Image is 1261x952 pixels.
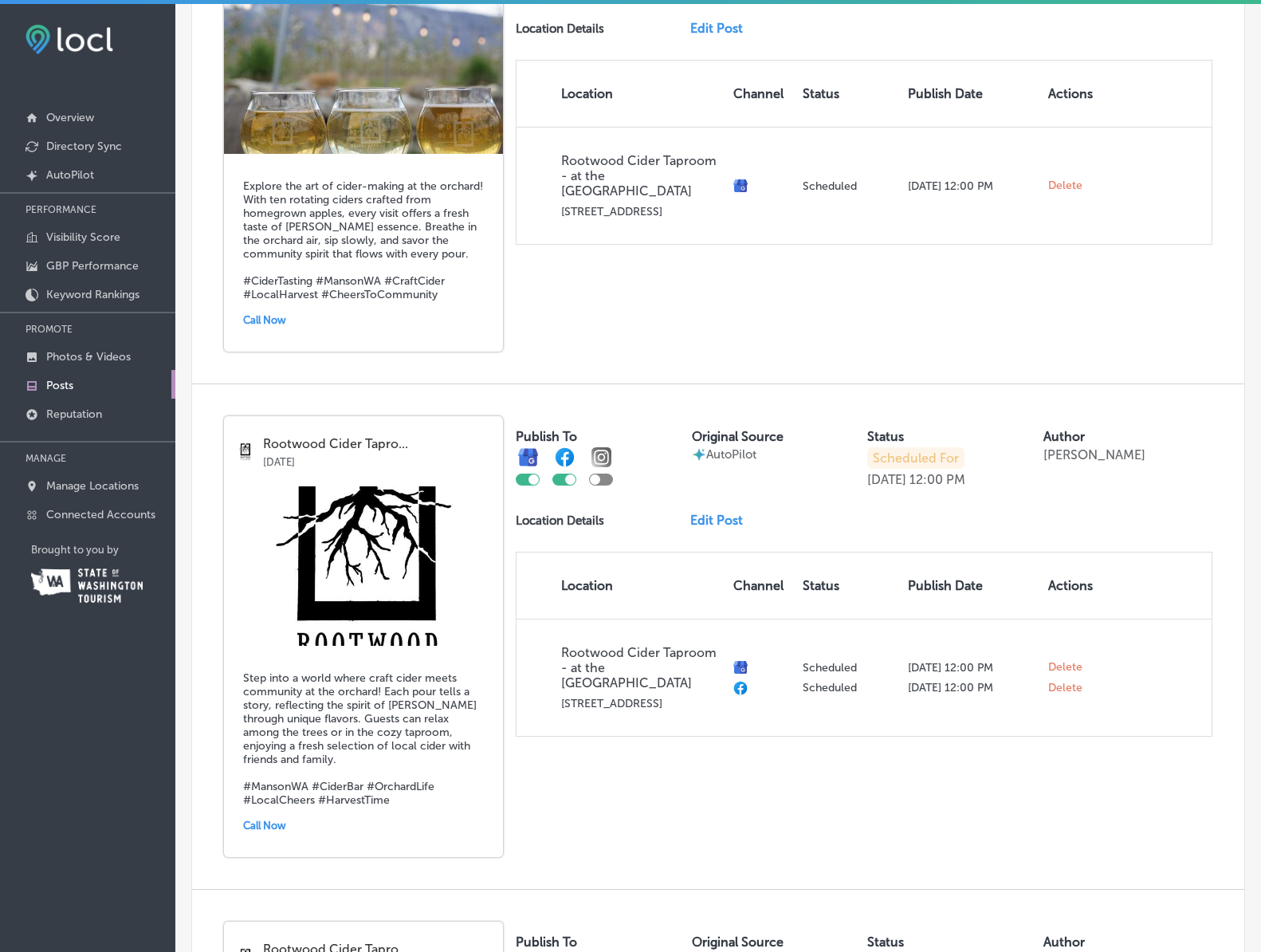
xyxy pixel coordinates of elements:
p: Scheduled [803,179,895,193]
p: Directory Sync [46,140,122,153]
p: AutoPilot [706,447,756,462]
img: 174793831192a5b3f6-f3d4-4d2c-8b97-c475ac18e25a_logo_square-01.jpg [224,486,503,646]
label: Publish To [516,934,577,950]
p: [PERSON_NAME] [1043,447,1145,462]
th: Location [517,61,727,127]
p: Scheduled For [867,447,964,469]
p: [DATE] 12:00 PM [908,661,1035,675]
th: Location [517,553,727,619]
p: Posts [46,379,73,392]
p: [DATE] 12:00 PM [908,681,1035,694]
p: Rootwood Cider Taproom - at the [GEOGRAPHIC_DATA] [561,153,721,199]
h5: Step into a world where craft cider meets community at the orchard! Each pour tells a story, refl... [243,671,484,807]
span: Delete [1048,681,1082,695]
th: Actions [1042,61,1100,127]
th: Actions [1042,553,1100,619]
img: fda3e92497d09a02dc62c9cd864e3231.png [26,25,113,54]
p: [DATE] 12:00 PM [908,179,1035,193]
p: AutoPilot [46,168,94,182]
th: Publish Date [902,61,1042,127]
p: Overview [46,111,94,124]
a: Edit Post [690,513,756,528]
label: Status [867,429,904,444]
label: Original Source [692,934,784,950]
p: Location Details [516,22,604,36]
label: Original Source [692,429,784,444]
p: Brought to you by [31,544,175,556]
p: Visibility Score [46,230,120,244]
p: 12:00 PM [909,472,965,487]
span: Delete [1048,660,1082,675]
img: autopilot-icon [692,447,706,462]
th: Channel [727,553,797,619]
th: Status [796,553,902,619]
label: Status [867,934,904,950]
p: Reputation [46,407,102,421]
p: [STREET_ADDRESS] [561,697,721,710]
p: Keyword Rankings [46,288,139,301]
p: GBP Performance [46,259,139,273]
p: [STREET_ADDRESS] [561,205,721,218]
label: Author [1043,429,1085,444]
p: Location Details [516,513,604,528]
img: logo [235,442,255,462]
p: Scheduled [803,681,895,694]
th: Publish Date [902,553,1042,619]
th: Channel [727,61,797,127]
a: Edit Post [690,21,756,36]
p: Rootwood Cider Taproom - at the [GEOGRAPHIC_DATA] [561,645,721,690]
p: Scheduled [803,661,895,675]
span: Delete [1048,179,1082,193]
th: Status [796,61,902,127]
p: Rootwood Cider Tapro... [263,437,492,451]
p: [DATE] [867,472,906,487]
p: [DATE] [263,451,492,468]
p: Connected Accounts [46,508,155,521]
label: Author [1043,934,1085,950]
h5: Explore the art of cider-making at the orchard! With ten rotating ciders crafted from homegrown a... [243,179,484,301]
label: Publish To [516,429,577,444]
p: Manage Locations [46,479,139,493]
img: Washington Tourism [31,568,143,603]
p: Photos & Videos [46,350,131,364]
